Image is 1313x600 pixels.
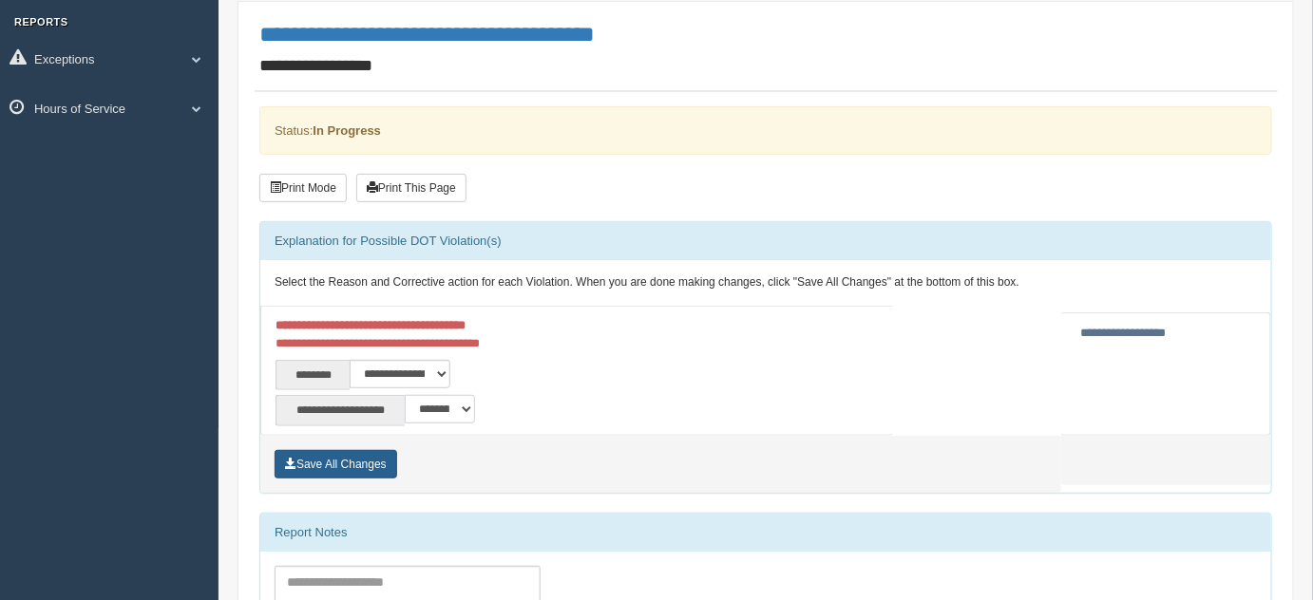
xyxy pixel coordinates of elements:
button: Print Mode [259,174,347,202]
strong: In Progress [313,123,381,138]
div: Explanation for Possible DOT Violation(s) [260,222,1271,260]
div: Status: [259,106,1272,155]
div: Report Notes [260,514,1271,552]
div: Select the Reason and Corrective action for each Violation. When you are done making changes, cli... [260,260,1271,306]
button: Save [275,450,397,478]
button: Print This Page [356,174,466,202]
